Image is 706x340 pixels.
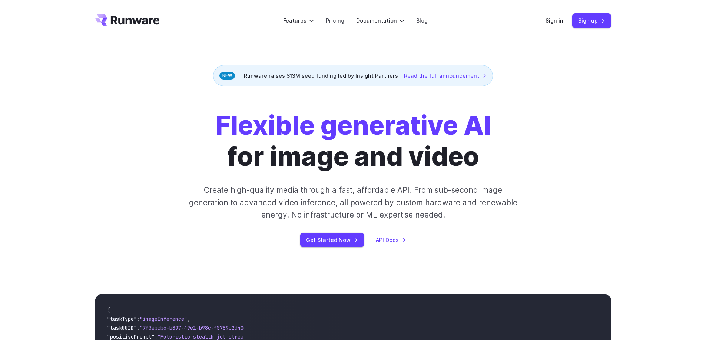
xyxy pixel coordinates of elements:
[140,316,187,322] span: "imageInference"
[95,14,160,26] a: Go to /
[215,110,491,141] strong: Flexible generative AI
[300,233,364,247] a: Get Started Now
[107,333,155,340] span: "positivePrompt"
[158,333,427,340] span: "Futuristic stealth jet streaking through a neon-lit cityscape with glowing purple exhaust"
[137,316,140,322] span: :
[404,71,487,80] a: Read the full announcement
[107,307,110,313] span: {
[356,16,404,25] label: Documentation
[155,333,158,340] span: :
[546,16,563,25] a: Sign in
[188,184,518,221] p: Create high-quality media through a fast, affordable API. From sub-second image generation to adv...
[215,110,491,172] h1: for image and video
[107,316,137,322] span: "taskType"
[416,16,428,25] a: Blog
[187,316,190,322] span: ,
[213,65,493,86] div: Runware raises $13M seed funding led by Insight Partners
[326,16,344,25] a: Pricing
[137,324,140,331] span: :
[107,324,137,331] span: "taskUUID"
[572,13,611,28] a: Sign up
[283,16,314,25] label: Features
[140,324,252,331] span: "7f3ebcb6-b897-49e1-b98c-f5789d2d40d7"
[376,236,406,244] a: API Docs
